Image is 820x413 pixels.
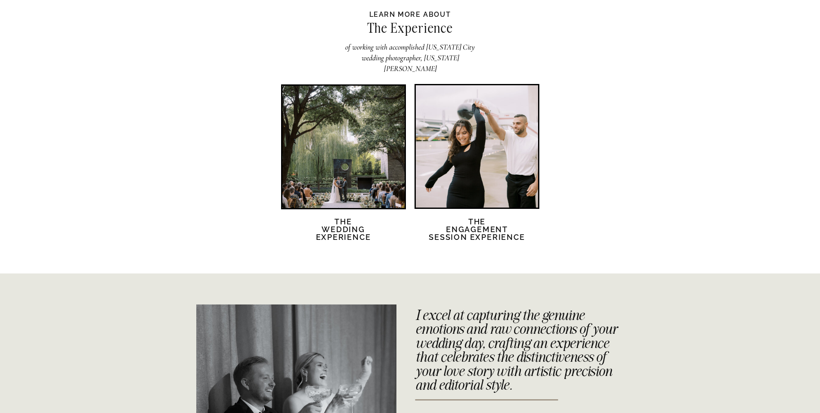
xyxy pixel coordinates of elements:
h2: The Engagement session Experience [428,218,526,252]
a: TheEngagement session Experience [428,218,526,252]
h3: I excel at capturing the genuine emotions and raw connections of your wedding day, crafting an ex... [415,308,619,382]
h2: The Experience [317,22,503,39]
h2: The Wedding Experience [306,218,381,252]
a: TheWedding Experience [306,218,381,252]
h2: Learn more about [366,9,454,19]
h2: of working with accomplished [US_STATE] City wedding photographer, [US_STATE][PERSON_NAME] [341,42,480,63]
